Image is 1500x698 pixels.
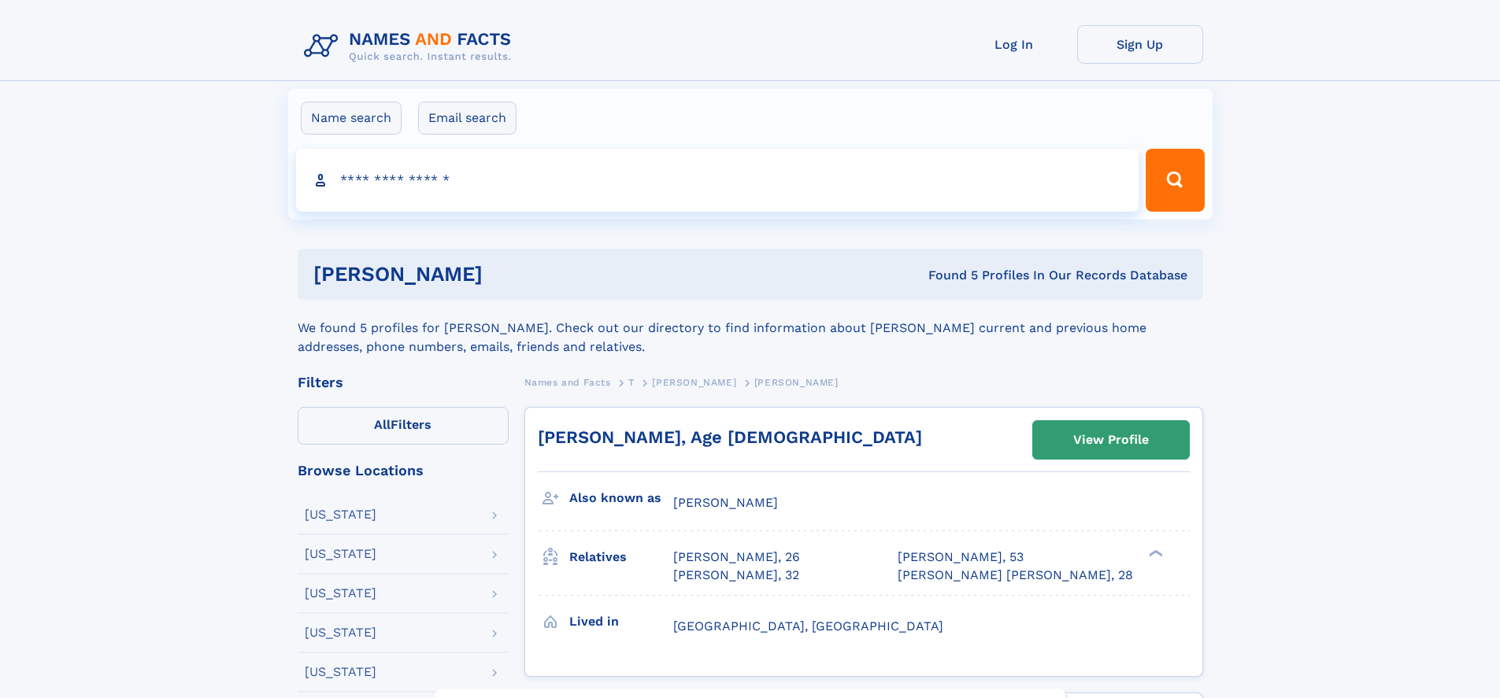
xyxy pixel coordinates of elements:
label: Filters [298,407,509,445]
div: ❯ [1145,548,1164,559]
a: [PERSON_NAME], 32 [673,567,799,584]
div: [US_STATE] [305,508,376,521]
div: [US_STATE] [305,666,376,678]
span: [PERSON_NAME] [652,377,736,388]
span: [GEOGRAPHIC_DATA], [GEOGRAPHIC_DATA] [673,619,943,633]
label: Email search [418,102,517,135]
span: [PERSON_NAME] [754,377,839,388]
a: Sign Up [1077,25,1203,64]
div: [US_STATE] [305,626,376,639]
div: We found 5 profiles for [PERSON_NAME]. Check out our directory to find information about [PERSON_... [298,300,1203,356]
div: View Profile [1073,422,1149,458]
span: All [374,417,391,432]
div: [US_STATE] [305,548,376,560]
a: [PERSON_NAME], 53 [898,548,1024,566]
h1: [PERSON_NAME] [313,264,706,284]
h3: Relatives [569,544,673,571]
span: T [628,377,635,388]
span: [PERSON_NAME] [673,495,778,510]
a: View Profile [1033,421,1189,459]
a: Names and Facts [524,372,611,392]
input: search input [296,149,1139,212]
div: Filters [298,375,509,390]
div: [US_STATE] [305,587,376,600]
a: [PERSON_NAME], 26 [673,548,800,566]
div: Found 5 Profiles In Our Records Database [706,267,1187,284]
a: [PERSON_NAME] [PERSON_NAME], 28 [898,567,1133,584]
h3: Also known as [569,485,673,511]
button: Search Button [1146,149,1204,212]
a: [PERSON_NAME] [652,372,736,392]
h3: Lived in [569,608,673,635]
img: Logo Names and Facts [298,25,524,68]
div: Browse Locations [298,463,509,478]
a: T [628,372,635,392]
a: [PERSON_NAME], Age [DEMOGRAPHIC_DATA] [538,427,922,447]
label: Name search [301,102,402,135]
a: Log In [951,25,1077,64]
